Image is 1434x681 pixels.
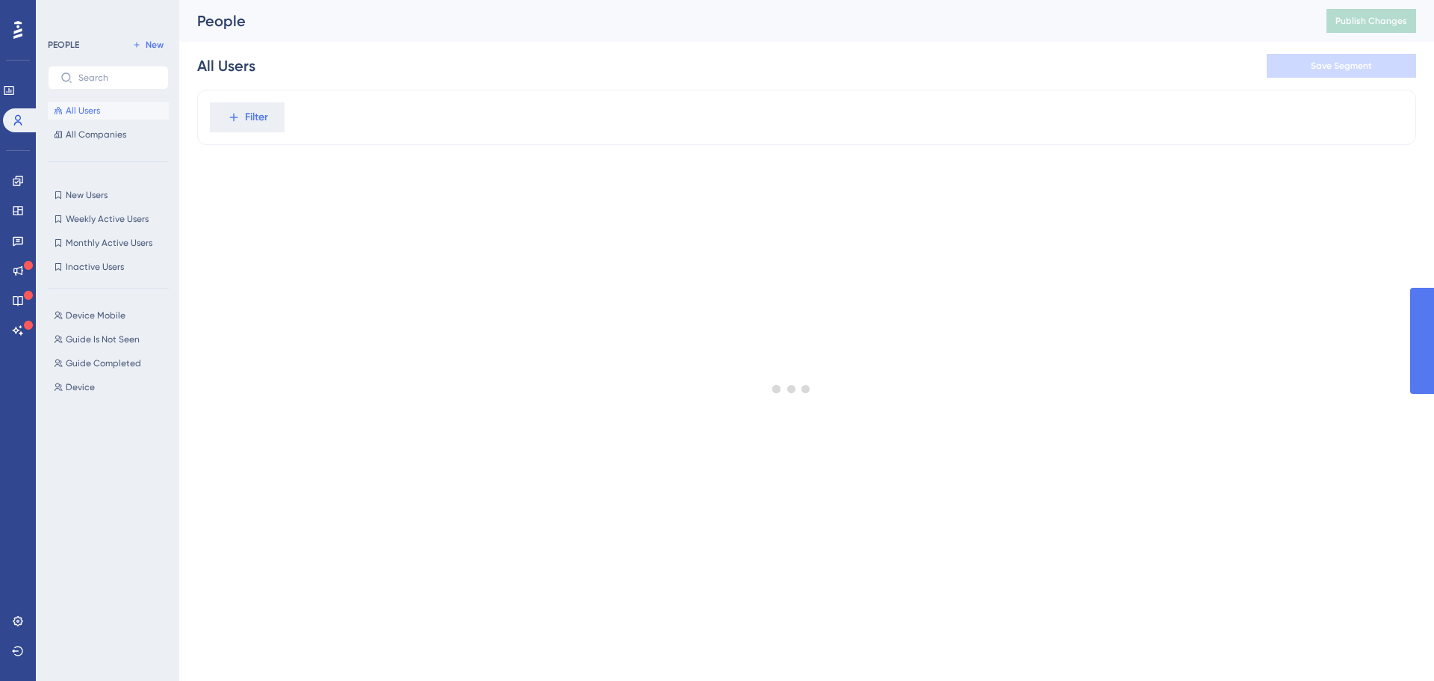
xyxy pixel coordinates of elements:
[1267,54,1416,78] button: Save Segment
[1326,9,1416,33] button: Publish Changes
[78,73,156,83] input: Search
[197,10,1289,31] div: People
[48,378,178,396] button: Device
[48,354,178,372] button: Guide Completed
[66,333,140,345] span: Guide Is Not Seen
[66,309,125,321] span: Device Mobile
[1335,15,1407,27] span: Publish Changes
[66,189,108,201] span: New Users
[1371,622,1416,667] iframe: UserGuiding AI Assistant Launcher
[66,129,126,141] span: All Companies
[146,39,164,51] span: New
[66,261,124,273] span: Inactive Users
[48,126,169,144] button: All Companies
[48,234,169,252] button: Monthly Active Users
[48,210,169,228] button: Weekly Active Users
[48,102,169,120] button: All Users
[127,36,169,54] button: New
[197,55,255,76] div: All Users
[48,306,178,324] button: Device Mobile
[66,105,100,117] span: All Users
[48,330,178,348] button: Guide Is Not Seen
[66,213,149,225] span: Weekly Active Users
[1311,60,1372,72] span: Save Segment
[48,39,79,51] div: PEOPLE
[66,381,95,393] span: Device
[48,258,169,276] button: Inactive Users
[48,186,169,204] button: New Users
[66,357,141,369] span: Guide Completed
[66,237,152,249] span: Monthly Active Users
